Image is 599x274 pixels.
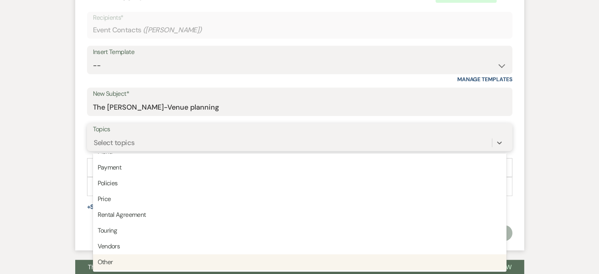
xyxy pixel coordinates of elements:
[93,191,506,207] div: Price
[496,263,512,271] span: View
[93,175,506,191] div: Policies
[93,207,506,223] div: Rental Agreement
[94,137,135,148] div: Select topics
[93,22,506,38] div: Event Contacts
[93,88,506,100] label: New Subject*
[93,124,506,135] label: Topics
[93,223,506,239] div: Touring
[93,47,506,58] div: Insert Template
[457,76,512,83] a: Manage Templates
[93,160,506,175] div: Payment
[143,25,202,35] span: ( [PERSON_NAME] )
[93,13,506,23] p: Recipients*
[87,204,91,210] span: +
[88,263,193,271] span: The [PERSON_NAME]-final payment
[87,204,117,210] button: Share
[93,254,506,270] div: Other
[93,239,506,254] div: Vendors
